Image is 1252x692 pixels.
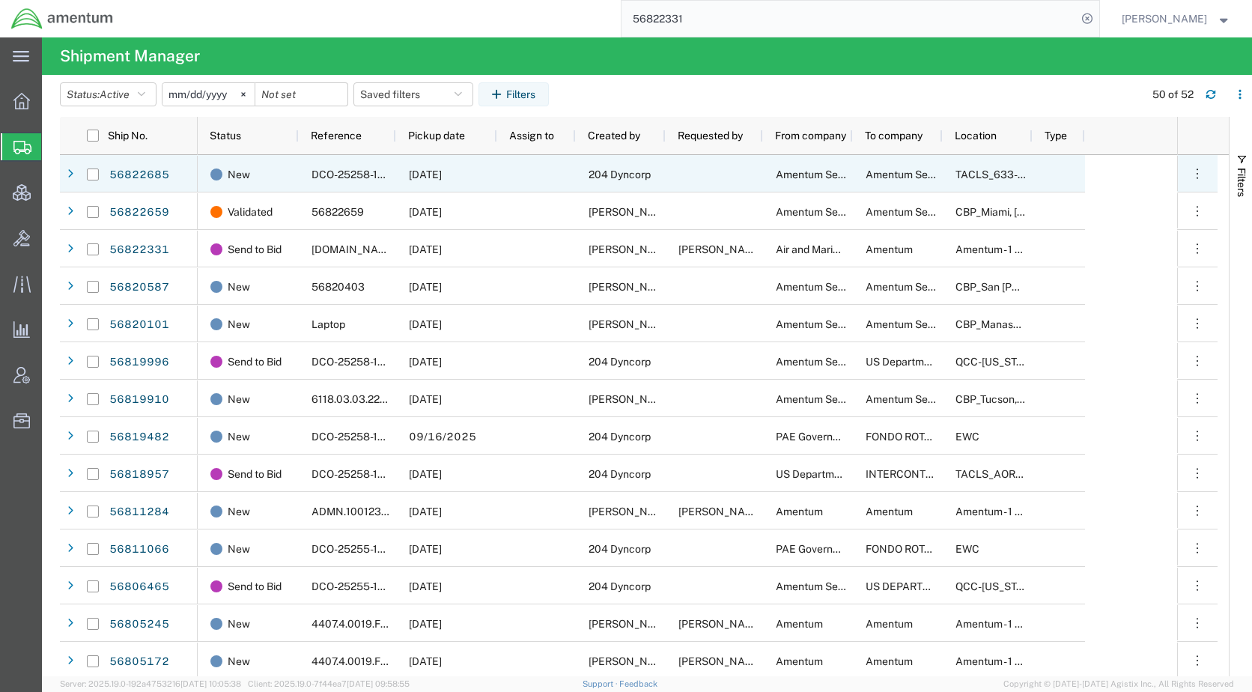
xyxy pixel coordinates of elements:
a: 56806465 [109,575,170,599]
span: Corrina Watson [589,618,674,630]
span: Amentum Services, Inc [776,281,886,293]
span: INTERCONTINENTAL JET SERVICE CORP [866,468,1066,480]
a: 56811284 [109,500,170,524]
span: 09/18/2025 [409,243,442,255]
span: US Department of Defense [776,468,906,480]
input: Not set [162,83,255,106]
span: New [228,530,250,568]
span: 204 Dyncorp [589,580,651,592]
span: Amentum Services, Inc [776,393,886,405]
span: Created by [588,130,640,142]
span: Corrina Watson [678,655,764,667]
span: Amentum Services, Inc. [776,356,888,368]
span: 09/18/2025 [409,356,442,368]
span: Amentum Services, Inc. [866,169,978,180]
span: TACLS_AOR14-Djibouti. Africa [955,468,1249,480]
span: DCO-25255-168123 [312,543,408,555]
span: Laptop [312,318,345,330]
span: Validated [228,193,273,231]
a: 56820101 [109,313,170,337]
span: Amentum - 1 gcp [955,655,1033,667]
span: 204 Dyncorp [589,468,651,480]
span: DCO-25258-168156 [312,356,409,368]
span: DCO-25258-168194 [312,169,409,180]
span: 09/15/2025 [409,281,442,293]
a: 56805245 [109,613,170,637]
span: Millie Greene [589,506,674,518]
span: JONATHAN FLORY [589,318,674,330]
span: Amentum [866,618,913,630]
a: 56820587 [109,276,170,300]
span: Client: 2025.19.0-7f44ea7 [248,679,410,688]
span: 09/12/2025 [409,655,442,667]
span: Amentum Services, Inc. [776,580,888,592]
span: Amentum [866,655,913,667]
span: To company [865,130,923,142]
span: 09/15/2025 [409,506,442,518]
span: New [228,306,250,343]
span: 09/12/2025 [409,618,442,630]
span: CBP_Tucson, AZ_WTU [955,393,1126,405]
span: Copyright © [DATE]-[DATE] Agistix Inc., All Rights Reserved [1003,678,1234,691]
span: Send to Bid [228,231,282,268]
img: logo [10,7,114,30]
span: Amentum [866,243,913,255]
span: [DATE] 09:58:55 [347,679,410,688]
span: Amentum Services, Inc. [776,169,888,180]
span: 4407.4.0019.FFPR.ODC.UNFM.0000 [312,655,487,667]
span: 204 Dyncorp [589,356,651,368]
span: QCC-Texas [955,580,1039,592]
span: 09/15/2025 [409,318,442,330]
a: 56818957 [109,463,170,487]
span: Kent Gilman [1122,10,1207,27]
span: FONDO ROTATORIO DE LA POLICIA [866,543,1037,555]
a: 56822685 [109,163,170,187]
span: Air and Marine Operations Center (AMOC) [776,243,974,255]
span: EWC [955,543,979,555]
span: Amentum [776,506,823,518]
span: Amentum Services, Inc [866,318,976,330]
span: Filters [1236,168,1248,197]
input: Not set [255,83,347,106]
span: Amentum [776,655,823,667]
span: Amentum Services, Inc [776,318,886,330]
span: 6118.03.03.2219.WTU.0000 [312,393,446,405]
span: 09/17/2025 [409,468,442,480]
span: Amentum Services, Inc [866,393,976,405]
span: New [228,380,250,418]
span: New [228,418,250,455]
span: Corrina Watson [678,618,764,630]
span: Cristina Shepherd [678,243,764,255]
span: Cristina Shepherd [589,243,674,255]
span: 204 Dyncorp [589,431,651,443]
div: 50 of 52 [1152,87,1194,103]
span: Amentum [866,506,913,518]
span: 3566.07.0139.CUAS.CUAS.5000.BS [312,243,397,255]
span: 09/17/2025 [409,543,442,555]
span: CBP_Miami, FL_EMI [955,206,1121,218]
span: [DATE] 10:05:38 [180,679,241,688]
a: 56822659 [109,201,170,225]
span: Amentum Services, Inc [866,206,976,218]
span: Amentum - 1 gcp [955,618,1033,630]
a: Feedback [619,679,657,688]
span: Amentum [776,618,823,630]
span: 09/15/2025 [409,206,442,218]
span: ADMN.100123.SVDSK [312,506,419,518]
span: Derrick Gory [589,393,674,405]
span: Send to Bid [228,455,282,493]
span: 09/15/2025 [409,169,442,180]
span: 09/17/2025 [409,580,442,592]
span: New [228,493,250,530]
span: Requested by [678,130,743,142]
span: Send to Bid [228,568,282,605]
span: QCC-Texas [955,356,1039,368]
span: PAE Government Services, Inc. [776,431,923,443]
span: FONDO ROTATORIO DE LA POLICIA [866,431,1037,443]
span: New [228,268,250,306]
button: Saved filters [353,82,473,106]
a: Support [583,679,620,688]
span: DCO-25255-168104 [312,580,409,592]
span: Amentum Services, Inc [866,281,976,293]
button: Filters [478,82,549,106]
